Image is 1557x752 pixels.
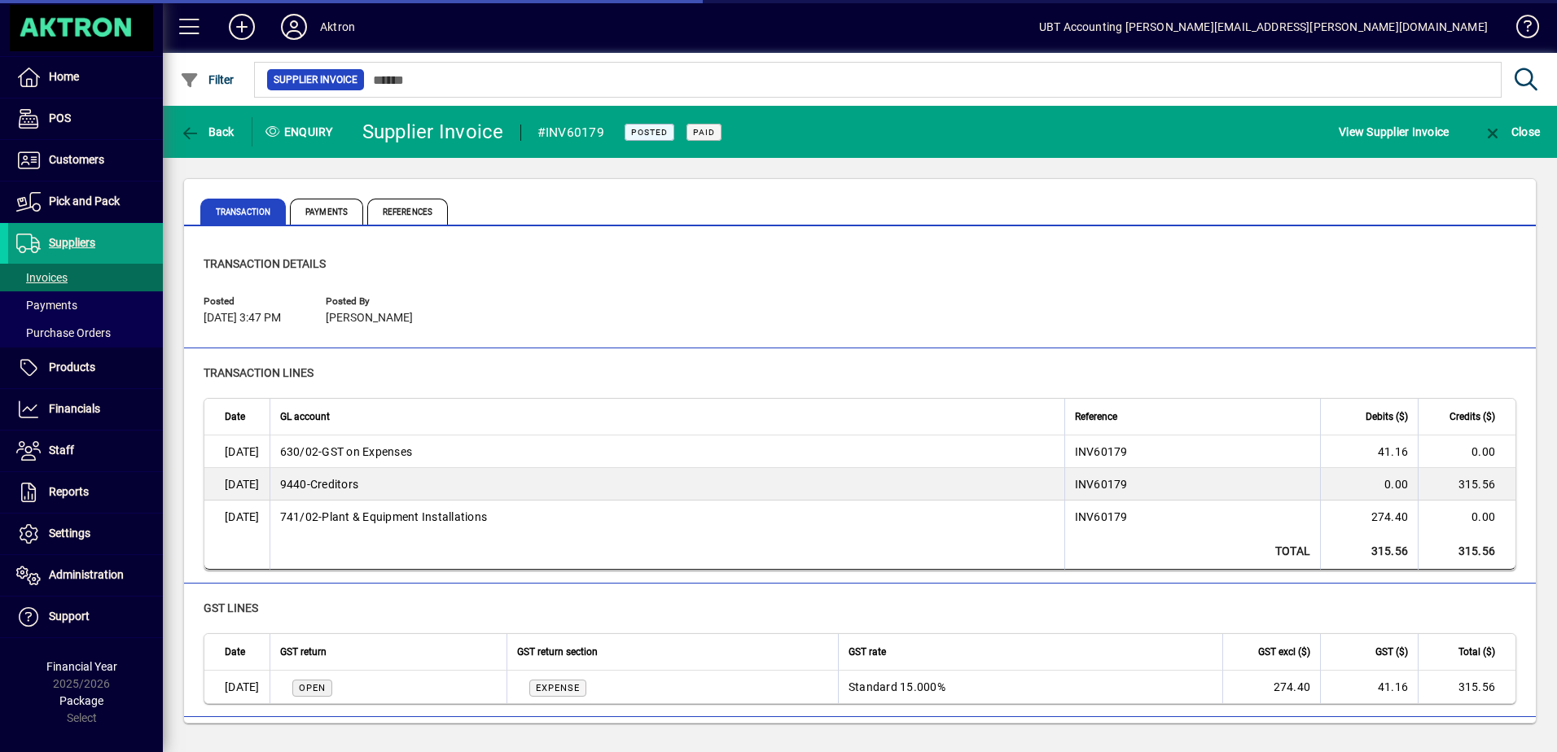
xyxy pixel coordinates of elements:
[49,153,104,166] span: Customers
[1064,435,1320,468] td: INV60179
[1039,14,1488,40] div: UBT Accounting [PERSON_NAME][EMAIL_ADDRESS][PERSON_NAME][DOMAIN_NAME]
[225,408,245,426] span: Date
[1504,3,1537,56] a: Knowledge Base
[1222,671,1320,703] td: 274.40
[320,14,355,40] div: Aktron
[1339,119,1449,145] span: View Supplier Invoice
[216,12,268,42] button: Add
[8,555,163,596] a: Administration
[1375,643,1408,661] span: GST ($)
[49,195,120,208] span: Pick and Pack
[8,319,163,347] a: Purchase Orders
[225,643,245,661] span: Date
[1458,643,1495,661] span: Total ($)
[176,65,239,94] button: Filter
[16,271,68,284] span: Invoices
[176,117,239,146] button: Back
[693,127,715,138] span: Paid
[49,111,71,125] span: POS
[8,597,163,637] a: Support
[362,119,504,145] div: Supplier Invoice
[49,485,89,498] span: Reports
[8,98,163,139] a: POS
[1075,408,1117,426] span: Reference
[280,408,330,426] span: GL account
[49,70,79,83] span: Home
[59,694,103,707] span: Package
[537,120,604,146] div: #INV60179
[268,12,320,42] button: Profile
[280,476,359,492] span: Creditors
[200,199,286,225] span: Transaction
[631,127,668,138] span: Posted
[1320,671,1418,703] td: 41.16
[8,140,163,181] a: Customers
[517,643,598,661] span: GST return section
[204,468,270,501] td: [DATE]
[1418,435,1515,468] td: 0.00
[180,73,235,86] span: Filter
[8,264,163,291] a: Invoices
[1320,533,1418,570] td: 315.56
[1320,501,1418,533] td: 274.40
[204,601,258,614] span: GST lines
[46,660,117,673] span: Financial Year
[1418,501,1515,533] td: 0.00
[8,389,163,430] a: Financials
[1418,533,1515,570] td: 315.56
[326,296,423,307] span: Posted by
[204,671,270,703] td: [DATE]
[1479,117,1544,146] button: Close
[1064,468,1320,501] td: INV60179
[1450,408,1495,426] span: Credits ($)
[1466,117,1557,146] app-page-header-button: Close enquiry
[1335,117,1453,146] button: View Supplier Invoice
[1320,468,1418,501] td: 0.00
[204,501,270,533] td: [DATE]
[838,671,1222,703] td: Standard 15.000%
[8,514,163,554] a: Settings
[252,119,350,145] div: Enquiry
[16,326,111,339] span: Purchase Orders
[536,683,580,693] span: EXPENSE
[180,125,235,138] span: Back
[49,444,74,457] span: Staff
[1483,125,1540,138] span: Close
[49,361,95,374] span: Products
[1258,643,1310,661] span: GST excl ($)
[16,299,77,312] span: Payments
[1064,533,1320,570] td: Total
[8,57,163,98] a: Home
[299,683,326,693] span: Open
[280,509,488,525] span: Plant & Equipment Installations
[49,236,95,249] span: Suppliers
[367,199,448,225] span: References
[1064,501,1320,533] td: INV60179
[49,527,90,540] span: Settings
[163,117,252,146] app-page-header-button: Back
[8,291,163,319] a: Payments
[204,296,301,307] span: Posted
[8,431,163,471] a: Staff
[8,181,163,222] a: Pick and Pack
[326,312,413,325] span: [PERSON_NAME]
[204,312,281,325] span: [DATE] 3:47 PM
[1366,408,1408,426] span: Debits ($)
[1418,671,1515,703] td: 315.56
[274,72,357,88] span: Supplier Invoice
[290,199,363,225] span: Payments
[204,366,314,379] span: Transaction lines
[49,610,90,623] span: Support
[280,643,327,661] span: GST return
[8,348,163,388] a: Products
[8,472,163,513] a: Reports
[1418,468,1515,501] td: 315.56
[49,402,100,415] span: Financials
[1320,435,1418,468] td: 41.16
[204,257,326,270] span: Transaction details
[280,444,413,460] span: GST on Expenses
[849,643,886,661] span: GST rate
[49,568,124,581] span: Administration
[204,435,270,468] td: [DATE]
